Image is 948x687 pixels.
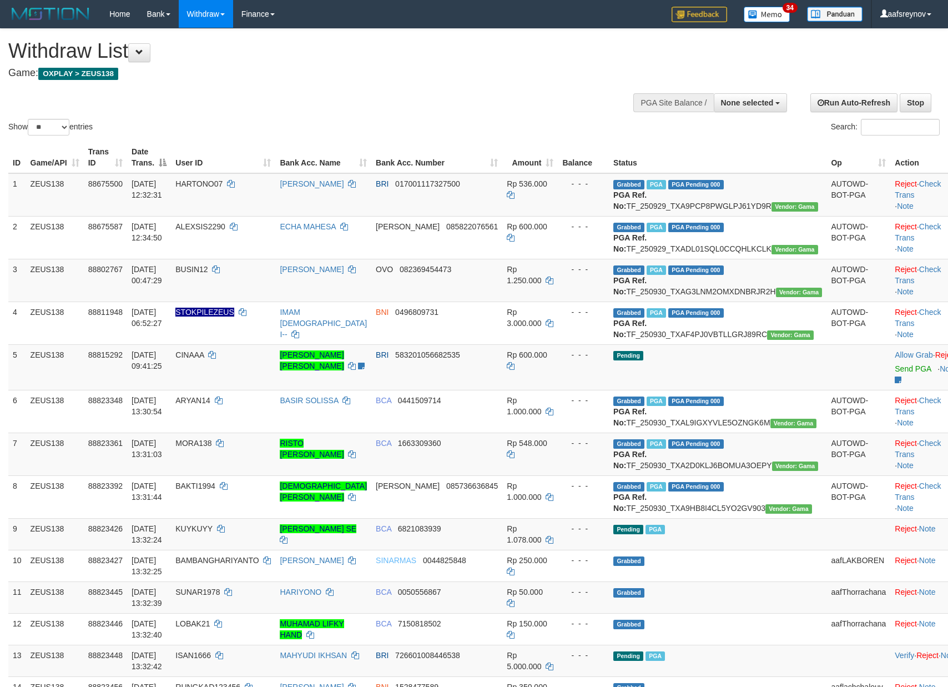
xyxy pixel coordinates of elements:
[647,180,666,189] span: Marked by aaftrukkakada
[765,504,812,514] span: Vendor URL: https://trx31.1velocity.biz
[132,556,162,576] span: [DATE] 13:32:25
[897,244,914,253] a: Note
[507,651,541,671] span: Rp 5.000.000
[507,556,547,565] span: Rp 250.000
[916,651,939,660] a: Reject
[895,524,917,533] a: Reject
[562,650,604,661] div: - - -
[8,645,26,676] td: 13
[613,397,644,406] span: Grabbed
[895,482,917,490] a: Reject
[647,397,666,406] span: Marked by aafsolysreylen
[613,450,647,470] b: PGA Ref. No:
[280,396,338,405] a: BASIR SOLISSA
[897,202,914,210] a: Note
[562,555,604,566] div: - - -
[919,588,936,596] a: Note
[280,439,344,459] a: RISTO [PERSON_NAME]
[8,216,26,259] td: 2
[8,581,26,613] td: 11
[767,330,814,340] span: Vendor URL: https://trx31.1velocity.biz
[919,619,936,628] a: Note
[88,588,123,596] span: 88823445
[26,581,84,613] td: ZEUS138
[895,651,914,660] a: Verify
[668,308,724,318] span: PGA Pending
[776,288,823,297] span: Vendor URL: https://trx31.1velocity.biz
[771,245,818,254] span: Vendor URL: https://trx31.1velocity.biz
[371,142,502,173] th: Bank Acc. Number: activate to sort column ascending
[38,68,118,80] span: OXPLAY > ZEUS138
[88,651,123,660] span: 88823448
[613,180,644,189] span: Grabbed
[672,7,727,22] img: Feedback.jpg
[28,119,69,136] select: Showentries
[647,223,666,232] span: Marked by aafpengsreynich
[395,350,460,359] span: Copy 583201056682535 to clipboard
[668,397,724,406] span: PGA Pending
[175,651,211,660] span: ISAN1666
[26,613,84,645] td: ZEUS138
[400,265,451,274] span: Copy 082369454473 to clipboard
[395,308,438,317] span: Copy 0496809731 to clipboard
[398,588,441,596] span: Copy 0050556867 to clipboard
[280,222,335,231] a: ECHA MAHESA
[26,518,84,550] td: ZEUS138
[8,475,26,518] td: 8
[8,344,26,390] td: 5
[897,330,914,339] a: Note
[895,265,941,285] a: Check Trans
[507,396,541,416] span: Rp 1.000.000
[810,93,897,112] a: Run Auto-Refresh
[826,550,890,581] td: aafLAKBOREN
[609,475,826,518] td: TF_250930_TXA9HB8I4CL5YO2GV903
[280,482,367,502] a: [DEMOGRAPHIC_DATA][PERSON_NAME]
[132,651,162,671] span: [DATE] 13:32:42
[895,350,932,359] a: Allow Grab
[895,350,935,359] span: ·
[132,588,162,608] span: [DATE] 13:32:39
[26,475,84,518] td: ZEUS138
[88,556,123,565] span: 88823427
[175,556,259,565] span: BAMBANGHARIYANTO
[175,396,210,405] span: ARYAN14
[8,6,93,22] img: MOTION_logo.png
[280,179,344,188] a: [PERSON_NAME]
[770,419,817,428] span: Vendor URL: https://trx31.1velocity.biz
[895,482,941,502] a: Check Trans
[668,265,724,275] span: PGA Pending
[8,173,26,217] td: 1
[8,390,26,433] td: 6
[398,524,441,533] span: Copy 6821083939 to clipboard
[8,40,621,62] h1: Withdraw List
[8,142,26,173] th: ID
[609,259,826,302] td: TF_250930_TXAG3LNM2OMXDNBRJR2H
[895,364,931,373] a: Send PGA
[175,524,213,533] span: KUYKUYY
[771,202,818,212] span: Vendor URL: https://trx31.1velocity.biz
[132,619,162,639] span: [DATE] 13:32:40
[783,3,798,13] span: 34
[613,407,647,427] b: PGA Ref. No:
[647,439,666,449] span: Marked by aafsolysreylen
[175,179,223,188] span: HARTONO07
[280,556,344,565] a: [PERSON_NAME]
[507,439,547,448] span: Rp 548.000
[175,619,210,628] span: LOBAK21
[376,651,389,660] span: BRI
[826,142,890,173] th: Op: activate to sort column ascending
[507,179,547,188] span: Rp 536.000
[132,439,162,459] span: [DATE] 13:31:03
[280,619,344,639] a: MUHAMAD LIFKY HAND
[897,287,914,296] a: Note
[84,142,127,173] th: Trans ID: activate to sort column ascending
[8,550,26,581] td: 10
[613,351,643,360] span: Pending
[562,264,604,275] div: - - -
[280,265,344,274] a: [PERSON_NAME]
[562,178,604,189] div: - - -
[88,265,123,274] span: 88802767
[507,308,541,328] span: Rp 3.000.000
[507,524,541,544] span: Rp 1.078.000
[8,302,26,344] td: 4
